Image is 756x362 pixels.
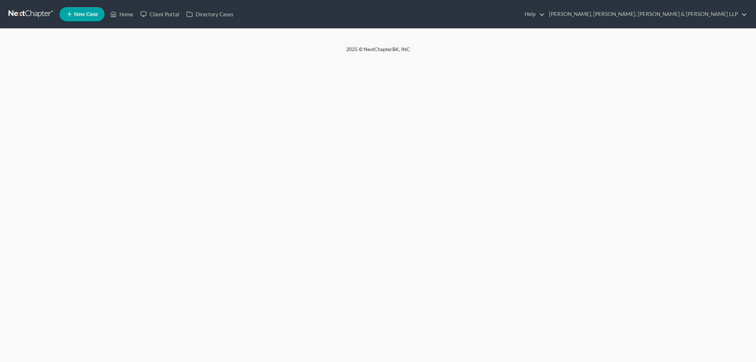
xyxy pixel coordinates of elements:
[545,8,747,21] a: [PERSON_NAME], [PERSON_NAME], [PERSON_NAME] & [PERSON_NAME] LLP
[183,8,237,21] a: Directory Cases
[137,8,183,21] a: Client Portal
[60,7,105,21] new-legal-case-button: New Case
[107,8,137,21] a: Home
[176,46,580,59] div: 2025 © NextChapterBK, INC
[521,8,545,21] a: Help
